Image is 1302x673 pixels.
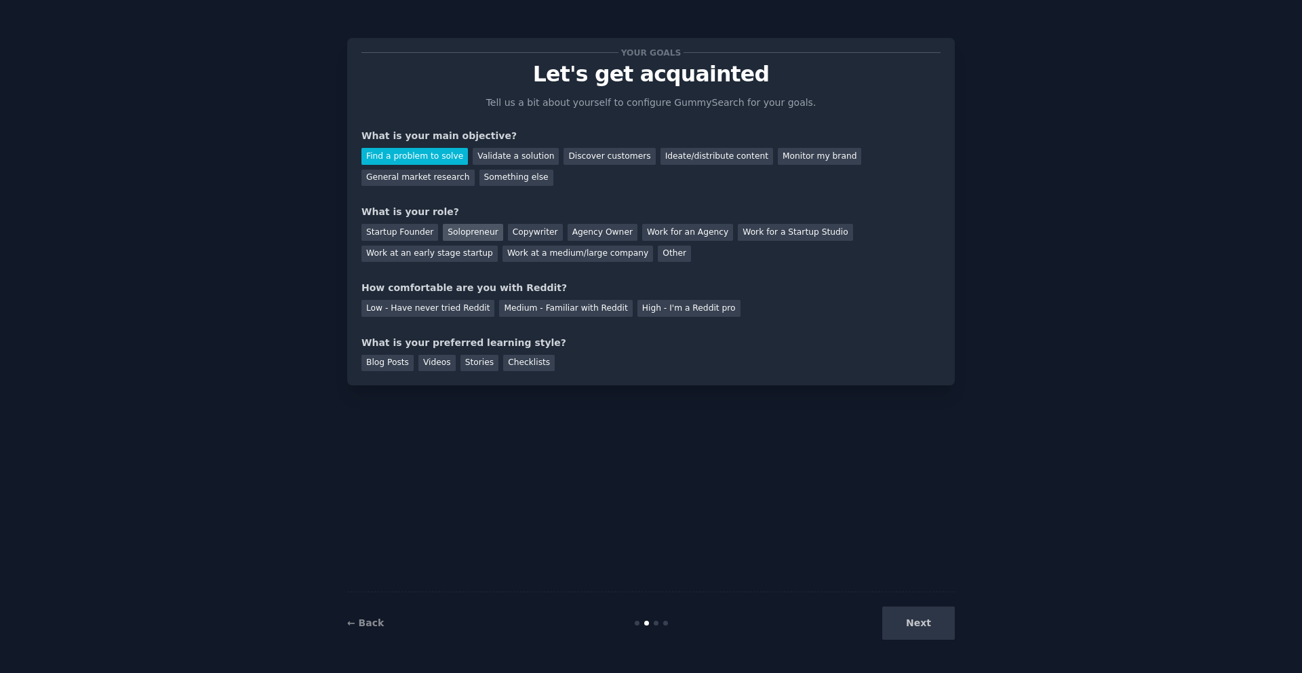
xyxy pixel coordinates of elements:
[778,148,861,165] div: Monitor my brand
[361,355,414,372] div: Blog Posts
[660,148,773,165] div: Ideate/distribute content
[361,129,941,143] div: What is your main objective?
[347,617,384,628] a: ← Back
[361,300,494,317] div: Low - Have never tried Reddit
[361,246,498,263] div: Work at an early stage startup
[502,246,653,263] div: Work at a medium/large company
[479,170,553,187] div: Something else
[508,224,563,241] div: Copywriter
[361,62,941,86] p: Let's get acquainted
[361,170,475,187] div: General market research
[642,224,733,241] div: Work for an Agency
[499,300,632,317] div: Medium - Familiar with Reddit
[361,281,941,295] div: How comfortable are you with Reddit?
[443,224,502,241] div: Solopreneur
[738,224,852,241] div: Work for a Startup Studio
[618,45,684,60] span: Your goals
[361,148,468,165] div: Find a problem to solve
[361,205,941,219] div: What is your role?
[361,336,941,350] div: What is your preferred learning style?
[361,224,438,241] div: Startup Founder
[658,246,691,263] div: Other
[637,300,741,317] div: High - I'm a Reddit pro
[564,148,655,165] div: Discover customers
[568,224,637,241] div: Agency Owner
[418,355,456,372] div: Videos
[480,96,822,110] p: Tell us a bit about yourself to configure GummySearch for your goals.
[460,355,498,372] div: Stories
[473,148,559,165] div: Validate a solution
[503,355,555,372] div: Checklists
